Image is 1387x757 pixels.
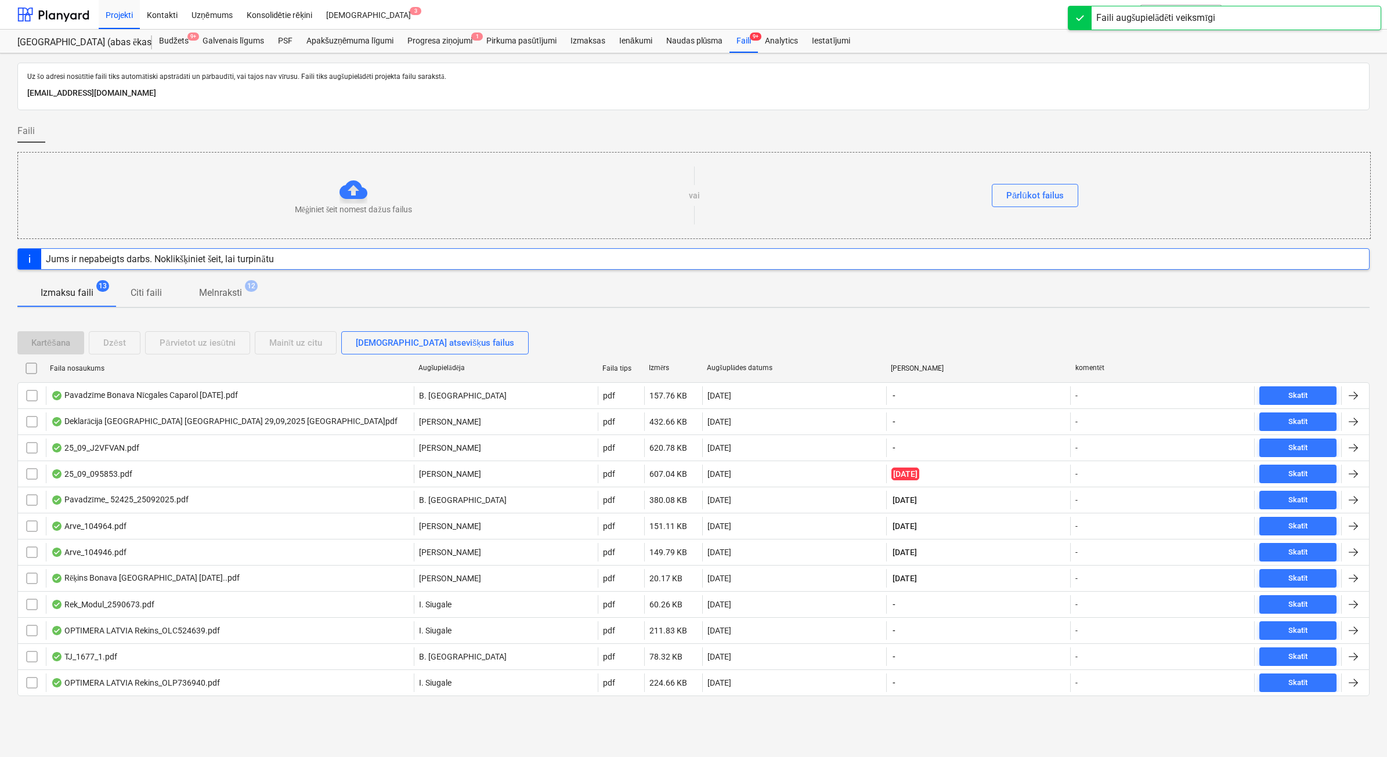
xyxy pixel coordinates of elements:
div: 20.17 KB [649,574,682,583]
div: Skatīt [1288,650,1308,664]
p: I. Siugale [419,599,452,610]
a: PSF [271,30,299,53]
div: - [1075,521,1078,531]
div: 607.04 KB [649,469,687,479]
div: pdf [603,626,615,635]
div: pdf [603,443,615,452]
div: Skatīt [1288,468,1308,481]
div: pdf [603,391,615,400]
div: 380.08 KB [649,495,687,505]
p: [PERSON_NAME] [419,468,481,480]
div: - [1075,391,1078,400]
div: - [1075,469,1078,479]
div: 151.11 KB [649,521,687,531]
div: OCR pabeigts [51,574,63,583]
div: OPTIMERA LATVIA Rekins_OLP736940.pdf [51,678,220,687]
p: B. [GEOGRAPHIC_DATA] [419,651,507,662]
a: Iestatījumi [805,30,857,53]
div: Skatīt [1288,520,1308,533]
p: [PERSON_NAME] [419,520,481,532]
p: Melnraksti [199,286,242,300]
button: Skatīt [1259,569,1337,588]
span: - [891,651,897,662]
div: pdf [603,652,615,661]
div: [DATE] [707,443,731,452]
span: - [891,442,897,454]
div: [DATE] [707,652,731,661]
button: Skatīt [1259,439,1337,457]
a: Budžets9+ [152,30,196,53]
div: Galvenais līgums [196,30,271,53]
div: 149.79 KB [649,548,687,557]
div: OCR pabeigts [51,443,63,452]
div: - [1075,652,1078,661]
div: Skatīt [1288,389,1308,403]
button: Skatīt [1259,647,1337,666]
div: Mēģiniet šeit nomest dažus failusvaiPārlūkot failus [17,152,1371,239]
p: B. [GEOGRAPHIC_DATA] [419,390,507,401]
a: Pirkuma pasūtījumi [479,30,564,53]
div: OCR pabeigts [51,417,63,426]
span: [DATE] [891,520,918,532]
div: 78.32 KB [649,652,682,661]
span: [DATE] [891,468,919,480]
div: [GEOGRAPHIC_DATA] (abas ēkas - PRJ2002936 un PRJ2002937) 2601965 [17,37,138,49]
div: 620.78 KB [649,443,687,452]
p: [PERSON_NAME] [419,573,481,584]
div: pdf [603,678,615,687]
span: Faili [17,124,35,138]
p: Mēģiniet šeit nomest dažus failus [295,204,412,215]
a: Izmaksas [564,30,612,53]
span: 9+ [187,32,199,41]
button: Skatīt [1259,673,1337,692]
div: [DATE] [707,521,731,531]
div: OCR pabeigts [51,678,63,687]
p: Uz šo adresi nosūtītie faili tiks automātiski apstrādāti un pārbaudīti, vai tajos nav vīrusu. Fai... [27,73,1360,82]
div: Izmērs [649,364,698,372]
div: Skatīt [1288,546,1308,559]
div: Pavadzīme Bonava Nīcgales Caparol [DATE].pdf [51,390,238,400]
button: Skatīt [1259,517,1337,535]
span: - [891,390,897,401]
div: OCR pabeigts [51,548,63,557]
span: [DATE] [891,573,918,584]
p: [PERSON_NAME] [419,416,481,428]
button: Skatīt [1259,491,1337,509]
div: OCR pabeigts [51,600,63,609]
p: [PERSON_NAME] [419,442,481,454]
div: Skatīt [1288,624,1308,638]
div: 432.66 KB [649,417,687,426]
div: [DATE] [707,469,731,479]
div: Skatīt [1288,676,1308,690]
button: Skatīt [1259,412,1337,431]
p: vai [689,190,700,201]
button: Skatīt [1259,543,1337,562]
div: Arve_104964.pdf [51,521,127,531]
div: komentēt [1075,364,1250,372]
div: [DATE] [707,626,731,635]
span: 13 [96,280,109,292]
span: 3 [410,7,421,15]
div: Analytics [758,30,805,53]
p: [EMAIL_ADDRESS][DOMAIN_NAME] [27,86,1360,100]
button: Pārlūkot failus [992,184,1078,207]
div: Naudas plūsma [659,30,730,53]
div: 25_09_095853.pdf [51,469,132,479]
span: - [891,599,897,610]
div: pdf [603,548,615,557]
div: Jums ir nepabeigts darbs. Noklikšķiniet šeit, lai turpinātu [46,253,274,265]
div: pdf [603,417,615,426]
p: [PERSON_NAME] [419,546,481,558]
div: pdf [603,574,615,583]
div: 60.26 KB [649,600,682,609]
div: Faila nosaukums [50,364,409,372]
div: pdf [603,469,615,479]
a: Progresa ziņojumi1 [400,30,479,53]
button: Skatīt [1259,595,1337,614]
span: - [891,625,897,636]
div: Rek_Modul_2590673.pdf [51,600,154,609]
